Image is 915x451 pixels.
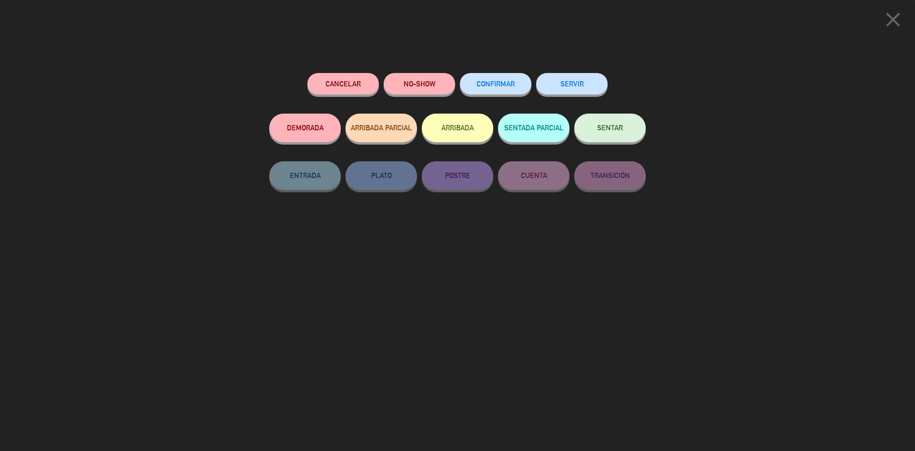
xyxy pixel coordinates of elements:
[269,161,341,190] button: ENTRADA
[269,114,341,142] button: DEMORADA
[536,73,608,94] button: SERVIR
[384,73,455,94] button: NO-SHOW
[878,7,908,35] button: close
[574,161,646,190] button: TRANSICIÓN
[351,124,412,132] span: ARRIBADA PARCIAL
[597,124,623,132] span: SENTAR
[307,73,379,94] button: Cancelar
[881,8,905,31] i: close
[422,161,493,190] button: POSTRE
[346,114,417,142] button: ARRIBADA PARCIAL
[498,114,569,142] button: SENTADA PARCIAL
[346,161,417,190] button: PLATO
[422,114,493,142] button: ARRIBADA
[574,114,646,142] button: SENTAR
[477,80,515,88] span: CONFIRMAR
[498,161,569,190] button: CUENTA
[460,73,531,94] button: CONFIRMAR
